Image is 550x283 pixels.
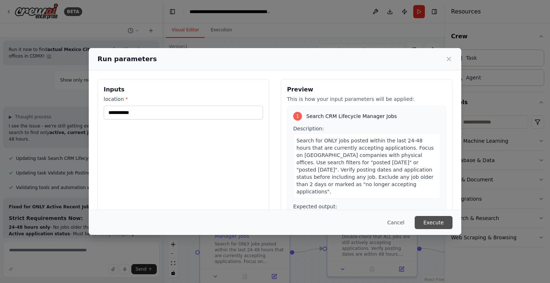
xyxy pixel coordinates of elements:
label: location [104,95,263,103]
span: Search for ONLY jobs posted within the last 24-48 hours that are currently accepting applications... [296,138,434,194]
p: This is how your input parameters will be applied: [287,95,446,103]
span: Expected output: [293,204,337,209]
div: 1 [293,112,302,121]
h2: Run parameters [97,54,157,64]
button: Execute [415,216,453,229]
h3: Preview [287,85,446,94]
button: Cancel [382,216,410,229]
span: Description: [293,126,324,131]
span: Search CRM Lifecycle Manager Jobs [306,113,397,120]
h3: Inputs [104,85,263,94]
